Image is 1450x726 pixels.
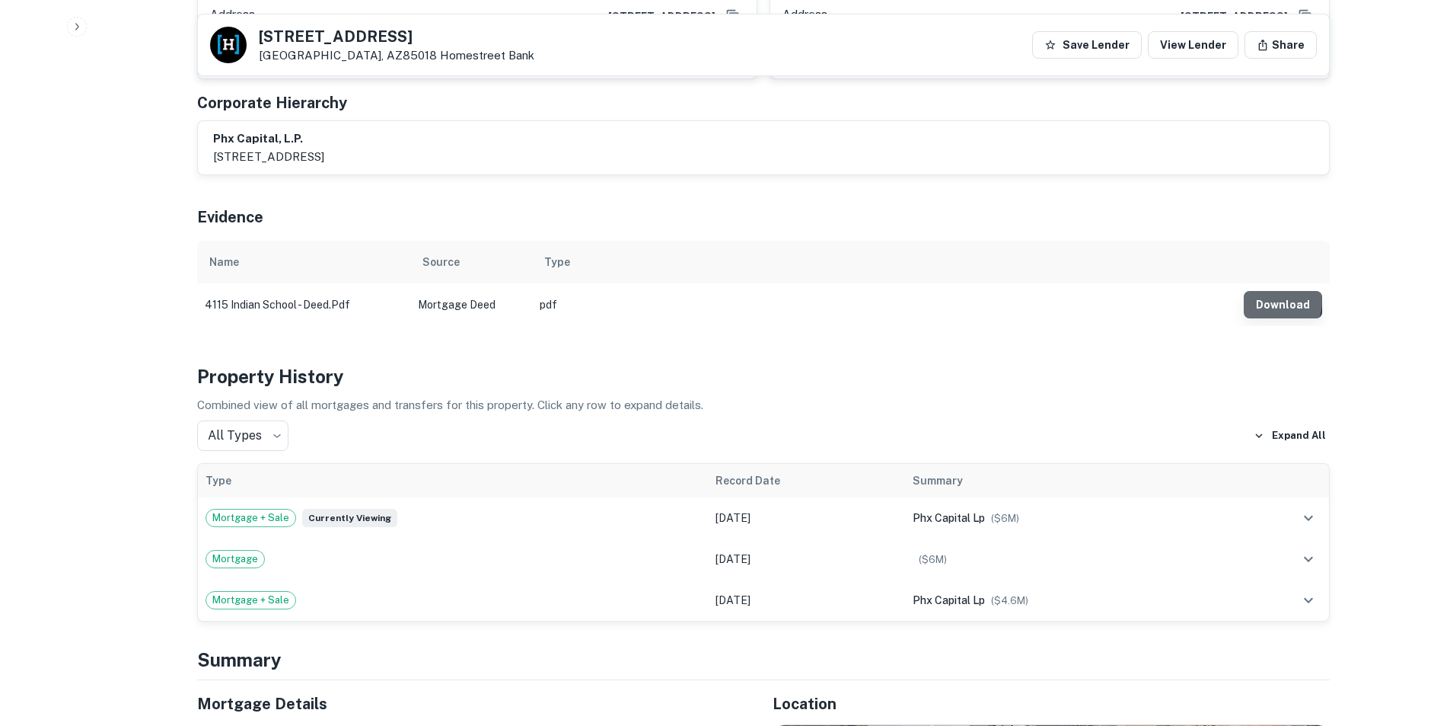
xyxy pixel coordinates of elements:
[722,5,744,28] button: Copy Address
[197,692,754,715] h5: Mortgage Details
[302,509,397,527] span: Currently viewing
[197,241,1330,326] div: scrollable content
[1295,546,1321,572] button: expand row
[197,206,263,229] h5: Evidence
[1032,31,1142,59] button: Save Lender
[206,510,295,526] span: Mortgage + Sale
[197,646,1330,673] h4: Summary
[708,464,905,497] th: Record Date
[1250,424,1330,447] button: Expand All
[991,595,1028,606] span: ($ 4.6M )
[197,241,410,283] th: Name
[259,29,534,44] h5: [STREET_ADDRESS]
[991,513,1019,524] span: ($ 6M )
[422,253,460,271] div: Source
[905,464,1228,497] th: Summary
[197,91,347,114] h5: Corporate Hierarchy
[209,253,239,271] div: Name
[544,253,570,271] div: Type
[197,421,288,451] div: All Types
[440,49,534,62] a: Homestreet Bank
[1168,8,1288,25] a: [STREET_ADDRESS]
[198,464,708,497] th: Type
[532,241,1236,283] th: Type
[1148,31,1238,59] a: View Lender
[708,539,905,580] td: [DATE]
[708,580,905,621] td: [DATE]
[913,512,985,524] span: phx capital lp
[206,552,264,567] span: Mortgage
[1244,291,1322,318] button: Download
[913,594,985,606] span: phx capital lp
[596,8,715,25] a: [STREET_ADDRESS]
[708,497,905,539] td: [DATE]
[1244,31,1317,59] button: Share
[197,363,1330,390] h4: Property History
[1295,587,1321,613] button: expand row
[213,130,324,148] h6: phx capital, l.p.
[210,5,255,28] p: Address
[773,692,1330,715] h5: Location
[197,396,1330,414] p: Combined view of all mortgages and transfers for this property. Click any row to expand details.
[1294,5,1317,28] button: Copy Address
[410,241,532,283] th: Source
[1295,505,1321,531] button: expand row
[206,593,295,608] span: Mortgage + Sale
[259,49,534,62] p: [GEOGRAPHIC_DATA], AZ85018
[410,283,532,326] td: Mortgage Deed
[919,554,947,565] span: ($ 6M )
[197,283,410,326] td: 4115 indian school - deed.pdf
[532,283,1236,326] td: pdf
[1374,604,1450,677] iframe: Chat Widget
[213,148,324,166] p: [STREET_ADDRESS]
[782,5,827,28] p: Address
